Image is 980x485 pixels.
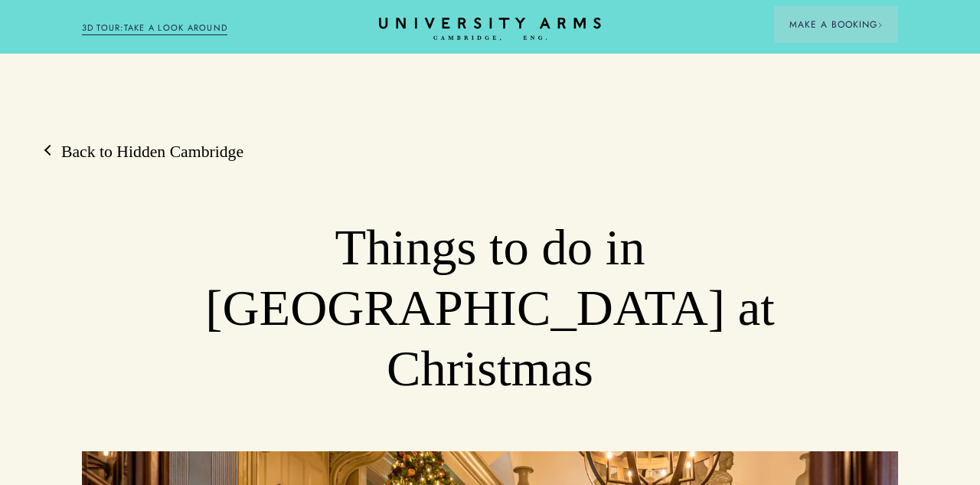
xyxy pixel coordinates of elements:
a: 3D TOUR:TAKE A LOOK AROUND [82,21,228,35]
a: Back to Hidden Cambridge [46,141,243,164]
button: Make a BookingArrow icon [774,6,898,43]
img: Arrow icon [877,22,883,28]
h1: Things to do in [GEOGRAPHIC_DATA] at Christmas [163,217,816,399]
a: Home [379,18,601,41]
span: Make a Booking [789,18,883,31]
